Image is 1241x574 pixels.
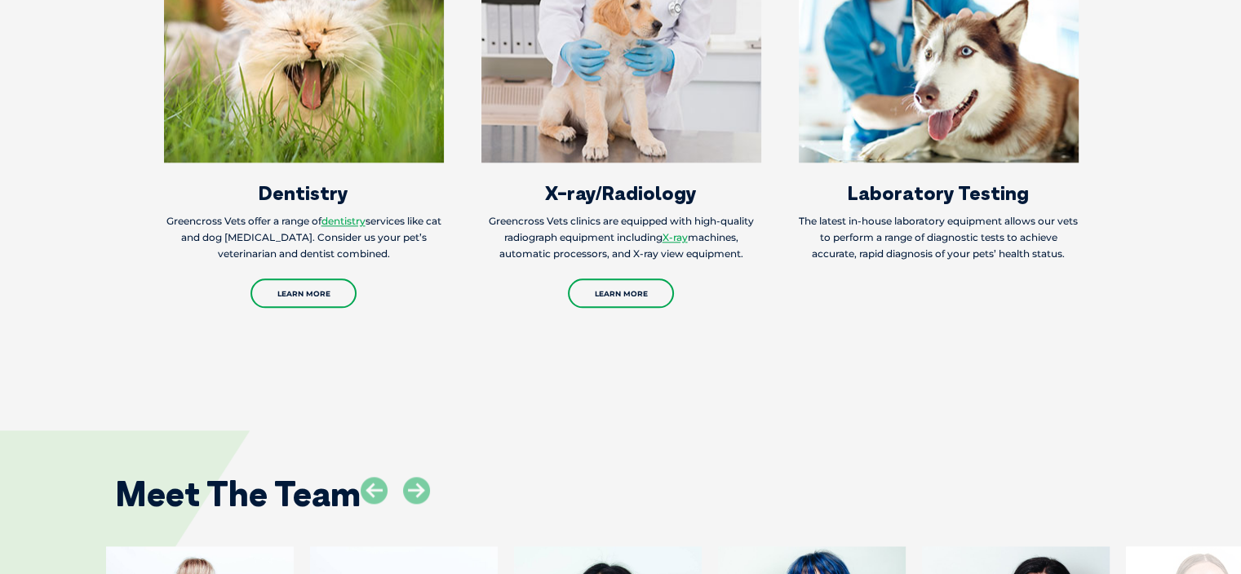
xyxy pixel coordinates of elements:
[115,477,361,511] h2: Meet The Team
[164,213,444,262] p: Greencross Vets offer a range of services like cat and dog [MEDICAL_DATA]. Consider us your pet’s...
[568,278,674,308] a: Learn More
[164,183,444,202] h3: Dentistry
[799,183,1079,202] h3: Laboratory Testing
[321,215,366,227] a: dentistry
[799,213,1079,262] p: The latest in-house laboratory equipment allows our vets to perform a range of diagnostic tests t...
[250,278,357,308] a: Learn More
[481,213,761,262] p: Greencross Vets clinics are equipped with high-quality radiograph equipment including machines, a...
[663,231,688,243] a: X-ray
[481,183,761,202] h3: X-ray/Radiology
